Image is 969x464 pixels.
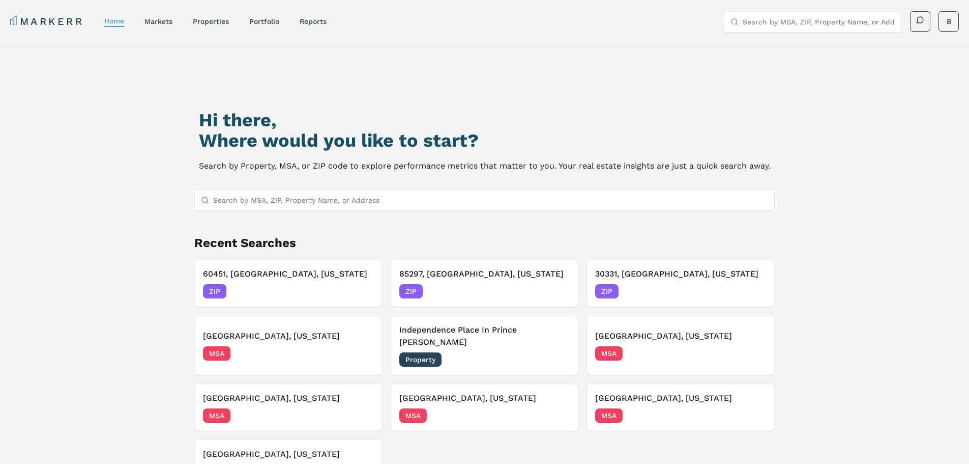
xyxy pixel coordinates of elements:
button: Remove Independence Place In Prince GeorgeIndependence Place In Prince [PERSON_NAME]Property[DATE] [391,315,579,375]
h3: 60451, [GEOGRAPHIC_DATA], [US_STATE] [203,268,374,280]
span: MSA [203,346,230,361]
a: MARKERR [10,14,84,29]
span: MSA [595,408,623,423]
h3: 30331, [GEOGRAPHIC_DATA], [US_STATE] [595,268,766,280]
span: [DATE] [547,354,570,365]
h3: [GEOGRAPHIC_DATA], [US_STATE] [399,392,570,404]
span: [DATE] [351,411,374,421]
span: Property [399,352,442,367]
span: ZIP [595,284,619,298]
h3: [GEOGRAPHIC_DATA], [US_STATE] [203,392,374,404]
h3: Independence Place In Prince [PERSON_NAME] [399,324,570,348]
h3: [GEOGRAPHIC_DATA], [US_STATE] [595,392,766,404]
button: Remove 85297, Gilbert, Arizona85297, [GEOGRAPHIC_DATA], [US_STATE]ZIP[DATE] [391,259,579,307]
span: MSA [203,408,230,423]
button: Remove 30331, Atlanta, Georgia30331, [GEOGRAPHIC_DATA], [US_STATE]ZIP[DATE] [586,259,775,307]
span: [DATE] [351,286,374,296]
span: [DATE] [351,348,374,359]
span: B [947,16,951,26]
a: reports [300,17,327,25]
span: MSA [399,408,427,423]
a: Portfolio [249,17,279,25]
h3: [GEOGRAPHIC_DATA], [US_STATE] [203,448,374,460]
button: Remove Reno, Nevada[GEOGRAPHIC_DATA], [US_STATE]MSA[DATE] [194,384,383,431]
a: markets [144,17,172,25]
input: Search by MSA, ZIP, Property Name, or Address [213,190,769,210]
span: [DATE] [743,411,766,421]
button: B [938,11,959,32]
a: home [104,17,124,25]
button: Remove Panama City Beach, Florida[GEOGRAPHIC_DATA], [US_STATE]MSA[DATE] [586,384,775,431]
span: [DATE] [547,286,570,296]
span: ZIP [203,284,226,298]
button: Remove Asheville, North Carolina[GEOGRAPHIC_DATA], [US_STATE]MSA[DATE] [194,315,383,375]
p: Search by Property, MSA, or ZIP code to explore performance metrics that matter to you. Your real... [199,159,771,173]
span: ZIP [399,284,423,298]
h2: Recent Searches [194,235,775,251]
h3: [GEOGRAPHIC_DATA], [US_STATE] [595,330,766,342]
h3: 85297, [GEOGRAPHIC_DATA], [US_STATE] [399,268,570,280]
span: [DATE] [547,411,570,421]
span: [DATE] [743,348,766,359]
button: Remove 60451, New Lenox, Illinois60451, [GEOGRAPHIC_DATA], [US_STATE]ZIP[DATE] [194,259,383,307]
span: MSA [595,346,623,361]
a: properties [193,17,229,25]
span: [DATE] [743,286,766,296]
h2: Where would you like to start? [199,130,771,151]
h1: Hi there, [199,110,771,130]
button: Remove San Diego, California[GEOGRAPHIC_DATA], [US_STATE]MSA[DATE] [391,384,579,431]
h3: [GEOGRAPHIC_DATA], [US_STATE] [203,330,374,342]
button: Remove Destin, Florida[GEOGRAPHIC_DATA], [US_STATE]MSA[DATE] [586,315,775,375]
input: Search by MSA, ZIP, Property Name, or Address [743,12,895,32]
